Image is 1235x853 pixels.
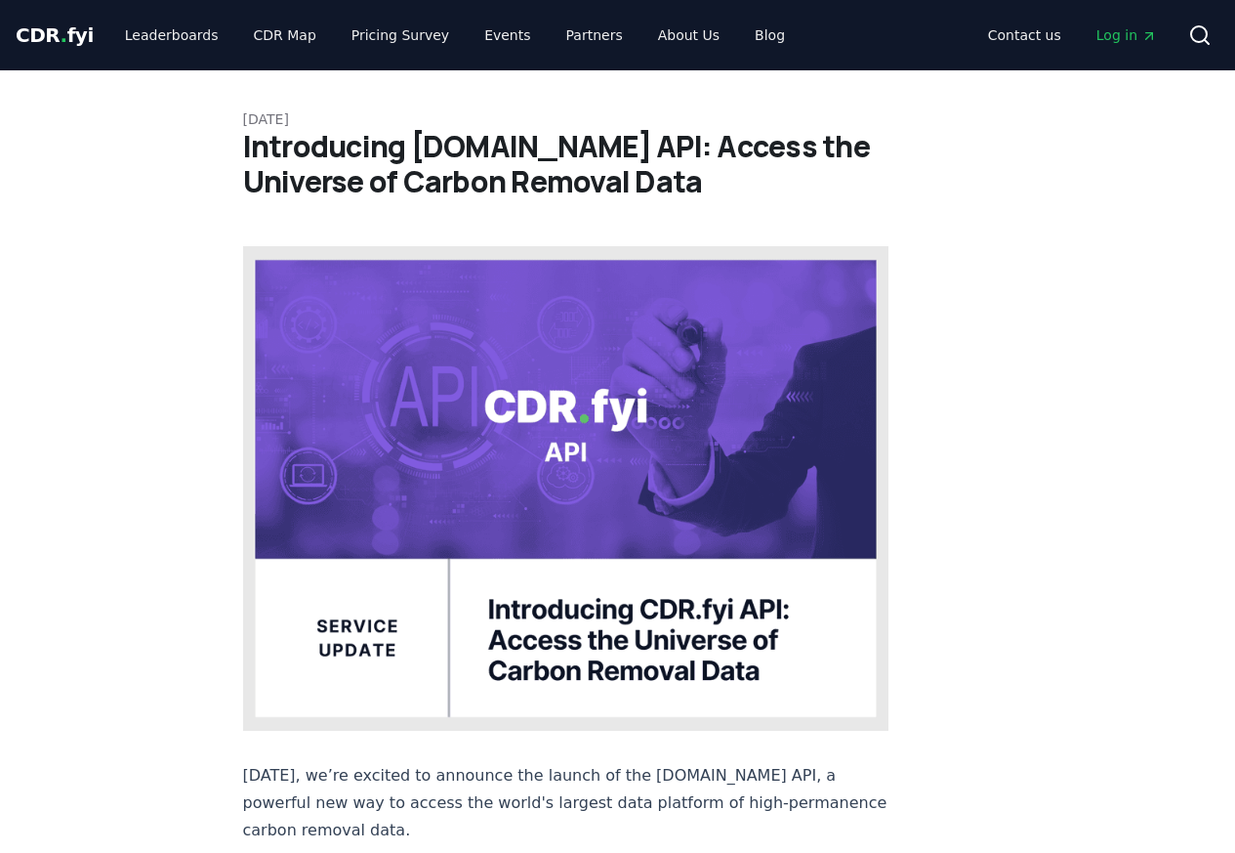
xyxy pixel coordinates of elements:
[551,18,638,53] a: Partners
[243,109,993,129] p: [DATE]
[469,18,546,53] a: Events
[243,762,889,844] p: [DATE], we’re excited to announce the launch of the [DOMAIN_NAME] API, a powerful new way to acce...
[642,18,735,53] a: About Us
[243,246,889,731] img: blog post image
[1081,18,1173,53] a: Log in
[972,18,1077,53] a: Contact us
[16,21,94,49] a: CDR.fyi
[109,18,801,53] nav: Main
[336,18,465,53] a: Pricing Survey
[16,23,94,47] span: CDR fyi
[739,18,801,53] a: Blog
[243,129,993,199] h1: Introducing [DOMAIN_NAME] API: Access the Universe of Carbon Removal Data
[1096,25,1157,45] span: Log in
[109,18,234,53] a: Leaderboards
[972,18,1173,53] nav: Main
[238,18,332,53] a: CDR Map
[61,23,67,47] span: .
